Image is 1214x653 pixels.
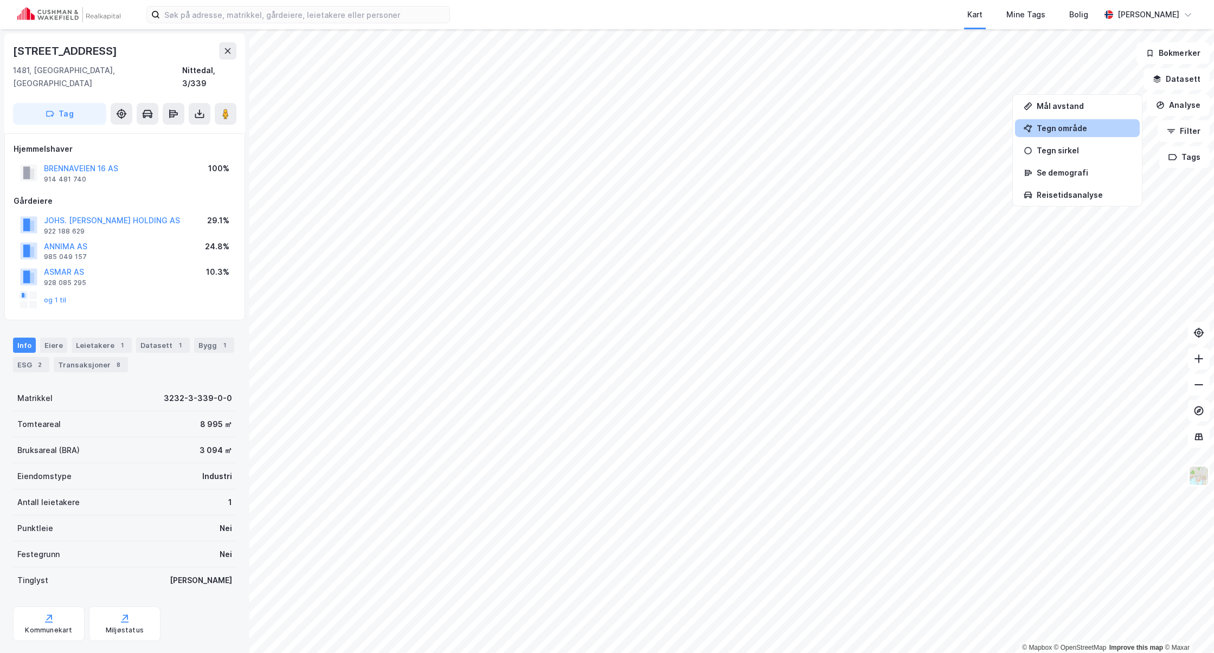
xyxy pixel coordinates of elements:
[220,522,232,535] div: Nei
[17,496,80,509] div: Antall leietakere
[136,338,190,353] div: Datasett
[1159,146,1210,168] button: Tags
[117,340,127,351] div: 1
[182,64,236,90] div: Nittedal, 3/339
[164,392,232,405] div: 3232-3-339-0-0
[13,42,119,60] div: [STREET_ADDRESS]
[1160,601,1214,653] iframe: Chat Widget
[200,444,232,457] div: 3 094 ㎡
[1054,644,1107,651] a: OpenStreetMap
[208,162,229,175] div: 100%
[25,626,72,635] div: Kommunekart
[17,574,48,587] div: Tinglyst
[17,392,53,405] div: Matrikkel
[205,240,229,253] div: 24.8%
[44,253,87,261] div: 985 049 157
[113,359,124,370] div: 8
[1136,42,1210,64] button: Bokmerker
[17,7,120,22] img: cushman-wakefield-realkapital-logo.202ea83816669bd177139c58696a8fa1.svg
[202,470,232,483] div: Industri
[1037,168,1131,177] div: Se demografi
[13,338,36,353] div: Info
[44,227,85,236] div: 922 188 629
[17,522,53,535] div: Punktleie
[17,470,72,483] div: Eiendomstype
[54,357,128,372] div: Transaksjoner
[967,8,982,21] div: Kart
[1117,8,1179,21] div: [PERSON_NAME]
[206,266,229,279] div: 10.3%
[1160,601,1214,653] div: Kontrollprogram for chat
[228,496,232,509] div: 1
[34,359,45,370] div: 2
[170,574,232,587] div: [PERSON_NAME]
[200,418,232,431] div: 8 995 ㎡
[160,7,449,23] input: Søk på adresse, matrikkel, gårdeiere, leietakere eller personer
[13,103,106,125] button: Tag
[1037,124,1131,133] div: Tegn område
[17,444,80,457] div: Bruksareal (BRA)
[72,338,132,353] div: Leietakere
[44,279,86,287] div: 928 085 295
[175,340,185,351] div: 1
[194,338,234,353] div: Bygg
[14,195,236,208] div: Gårdeiere
[106,626,144,635] div: Miljøstatus
[44,175,86,184] div: 914 481 740
[40,338,67,353] div: Eiere
[1158,120,1210,142] button: Filter
[219,340,230,351] div: 1
[1037,190,1131,199] div: Reisetidsanalyse
[1022,644,1052,651] a: Mapbox
[1147,94,1210,116] button: Analyse
[13,64,182,90] div: 1481, [GEOGRAPHIC_DATA], [GEOGRAPHIC_DATA]
[1069,8,1088,21] div: Bolig
[1109,644,1163,651] a: Improve this map
[1037,146,1131,155] div: Tegn sirkel
[17,418,61,431] div: Tomteareal
[13,357,49,372] div: ESG
[1189,465,1209,486] img: Z
[14,143,236,156] div: Hjemmelshaver
[207,214,229,227] div: 29.1%
[1144,68,1210,90] button: Datasett
[1037,101,1131,111] div: Mål avstand
[220,548,232,561] div: Nei
[17,548,60,561] div: Festegrunn
[1006,8,1045,21] div: Mine Tags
